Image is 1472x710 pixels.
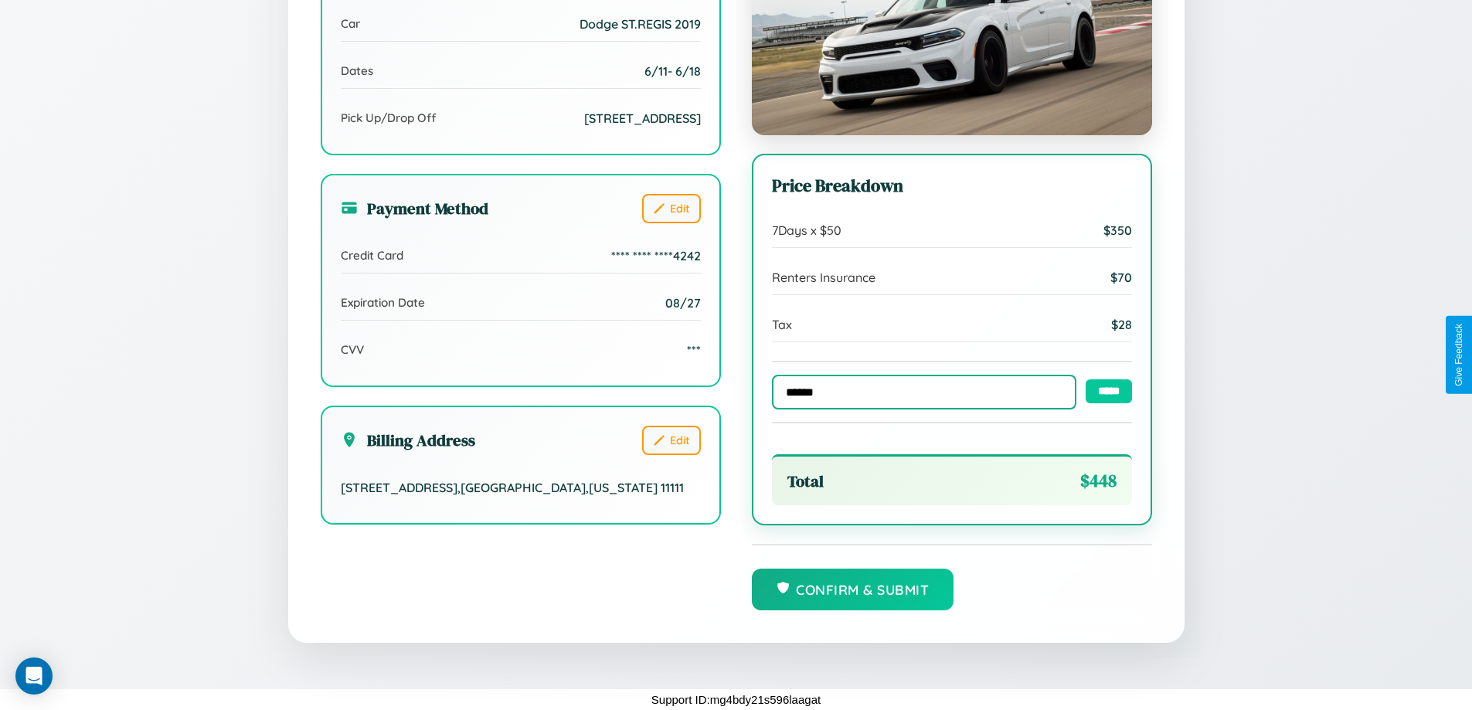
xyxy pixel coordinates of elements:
[341,429,475,451] h3: Billing Address
[580,16,701,32] span: Dodge ST.REGIS 2019
[772,270,875,285] span: Renters Insurance
[772,223,841,238] span: 7 Days x $ 50
[651,689,821,710] p: Support ID: mg4bdy21s596laagat
[341,248,403,263] span: Credit Card
[787,470,824,492] span: Total
[752,569,954,610] button: Confirm & Submit
[341,110,437,125] span: Pick Up/Drop Off
[341,480,684,495] span: [STREET_ADDRESS] , [GEOGRAPHIC_DATA] , [US_STATE] 11111
[341,16,360,31] span: Car
[1110,270,1132,285] span: $ 70
[341,197,488,219] h3: Payment Method
[341,342,364,357] span: CVV
[1111,317,1132,332] span: $ 28
[642,426,701,455] button: Edit
[642,194,701,223] button: Edit
[772,317,792,332] span: Tax
[665,295,701,311] span: 08/27
[584,110,701,126] span: [STREET_ADDRESS]
[644,63,701,79] span: 6 / 11 - 6 / 18
[1103,223,1132,238] span: $ 350
[341,63,373,78] span: Dates
[1080,469,1117,493] span: $ 448
[1453,324,1464,386] div: Give Feedback
[772,174,1132,198] h3: Price Breakdown
[15,657,53,695] div: Open Intercom Messenger
[341,295,425,310] span: Expiration Date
